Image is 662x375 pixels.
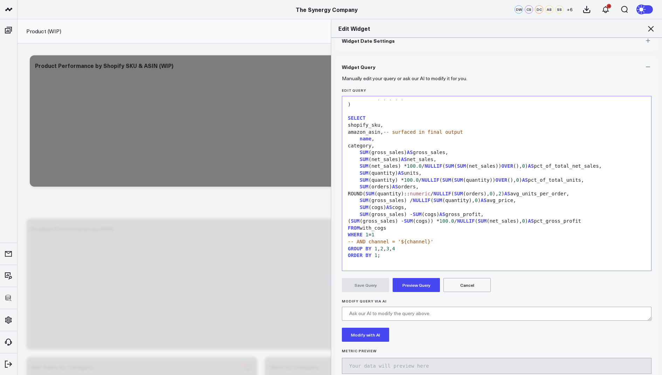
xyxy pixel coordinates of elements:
span: FROM [348,225,360,231]
span: 6 [404,95,407,100]
button: Save Query [342,278,389,292]
span: OVER [501,163,513,169]
span: numeric [410,191,430,196]
div: , , , [346,245,648,252]
span: SELECT [348,115,366,121]
span: AS [392,184,398,189]
div: (cogs) cogs, [346,204,648,211]
span: SUM [360,157,368,162]
div: 4 [607,4,611,8]
span: SUM [360,163,368,169]
label: Modify Query via AI [342,299,651,303]
span: 1 [374,252,377,258]
span: + 6 [567,7,573,12]
span: NULLIF [422,177,440,183]
button: Modify with AI [342,328,389,342]
span: AS [522,177,528,183]
span: SUM [478,218,487,224]
h2: Edit Widget [338,25,655,32]
span: SUM [457,163,466,169]
span: 2 [498,191,501,196]
span: 1 [366,232,368,237]
div: (quantity) units, [346,170,648,177]
label: Edit Query [342,88,651,92]
span: AS [528,218,534,224]
span: 1 [374,95,377,100]
span: SUM [360,177,368,183]
button: Widget Query [335,56,658,77]
span: name [360,136,372,141]
span: SUM [454,177,463,183]
span: SUM [413,211,421,217]
span: 100.0 [404,177,419,183]
div: (net_sales) * / ( ( (net_sales)) (), ) pct_of_total_net_sales, [346,163,648,170]
div: shopify_sku, [346,122,648,129]
div: (gross_sales) gross_sales, [346,149,648,156]
span: 2 [380,95,383,100]
span: Widget Query [342,64,375,70]
span: 1 [374,246,377,251]
span: AS [504,191,510,196]
a: The Synergy Company [296,6,358,13]
span: AS [386,204,392,210]
span: SUM [454,191,463,196]
div: (gross_sales) / ( (quantity), ) avg_price, [346,197,648,204]
div: DC [535,5,543,14]
span: AS [407,150,413,155]
span: SUM [433,197,442,203]
span: 3 [386,246,389,251]
div: ( (gross_sales) - (cogs)) * / ( (net_sales), ) pct_gross_profit [346,218,648,225]
span: 0 [475,197,477,203]
span: SUM [442,177,451,183]
div: = [346,231,648,238]
span: SUM [360,197,368,203]
div: with_cogs [346,225,648,232]
span: SUM [360,211,368,217]
span: SUM [360,150,368,155]
span: 100.0 [407,163,422,169]
span: AS [481,197,487,203]
div: ) [346,101,648,108]
button: Cancel [443,278,491,292]
button: Preview Query [393,278,440,292]
div: (quantity) * / ( ( (quantity)) (), ) pct_of_total_units, [346,177,648,184]
span: SUM [445,163,454,169]
span: AS [401,157,407,162]
span: 1 [371,232,374,237]
span: -- surfaced in final output [383,129,463,135]
span: 3 [386,95,389,100]
span: BY [366,252,372,258]
div: SS [555,5,564,14]
p: Manually edit your query or ask our AI to modify it for you. [342,76,467,81]
button: Widget Date Settings [335,30,658,51]
span: BY [366,246,372,251]
span: 0 [490,191,492,196]
span: SUM [366,191,374,196]
span: ORDER [348,252,363,258]
div: CS [525,5,533,14]
span: AS [398,170,404,176]
span: NULLIF [457,218,475,224]
div: DW [515,5,523,14]
span: -- AND channel = '${channel}' [348,239,433,244]
pre: Your data will preview here [342,358,651,374]
span: 100.0 [439,218,454,224]
div: ; [346,252,648,259]
div: category, [346,143,648,150]
span: NULLIF [433,191,451,196]
span: 0 [522,163,525,169]
span: SUM [360,204,368,210]
button: +6 [565,5,574,14]
div: (gross_sales) - (cogs) gross_profit, [346,211,648,218]
h6: Metric Preview [342,349,651,353]
div: , [346,136,648,143]
span: Widget Date Settings [342,38,395,43]
span: GROUP [348,95,363,100]
span: 5 [398,95,401,100]
span: SUM [351,218,359,224]
span: SUM [360,184,368,189]
span: 0 [516,177,519,183]
span: WHERE [348,232,363,237]
span: OVER [496,177,508,183]
span: BY [366,95,372,100]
